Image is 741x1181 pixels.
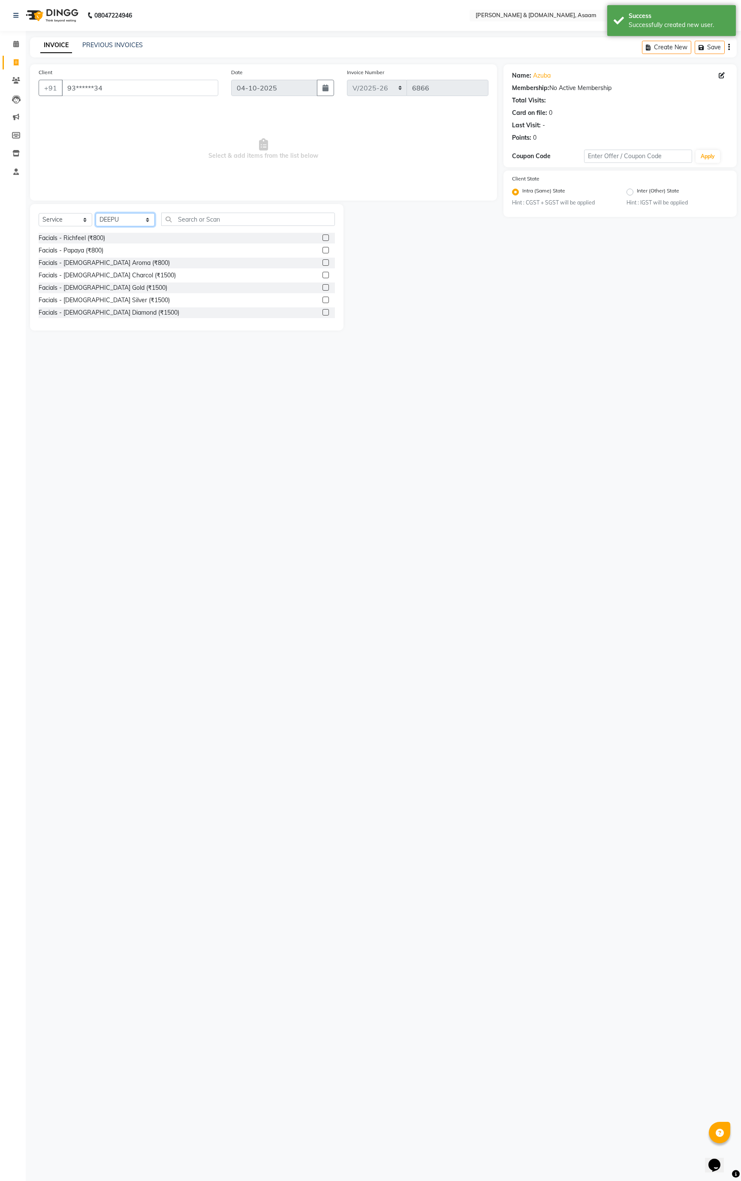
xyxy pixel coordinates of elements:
[39,296,170,305] div: Facials - [DEMOGRAPHIC_DATA] Silver (₹1500)
[39,234,105,243] div: Facials - Richfeel (₹800)
[627,199,728,207] small: Hint : IGST will be applied
[39,308,179,317] div: Facials - [DEMOGRAPHIC_DATA] Diamond (₹1500)
[533,71,551,80] a: Azuba
[549,108,552,117] div: 0
[695,41,725,54] button: Save
[533,133,536,142] div: 0
[40,38,72,53] a: INVOICE
[512,199,614,207] small: Hint : CGST + SGST will be applied
[512,175,539,183] label: Client State
[542,121,545,130] div: -
[39,246,103,255] div: Facials - Papaya (₹800)
[642,41,691,54] button: Create New
[512,84,549,93] div: Membership:
[512,152,584,161] div: Coupon Code
[39,283,167,292] div: Facials - [DEMOGRAPHIC_DATA] Gold (₹1500)
[39,80,63,96] button: +91
[39,271,176,280] div: Facials - [DEMOGRAPHIC_DATA] Charcol (₹1500)
[82,41,143,49] a: PREVIOUS INVOICES
[512,133,531,142] div: Points:
[161,213,335,226] input: Search or Scan
[39,106,488,192] span: Select & add items from the list below
[637,187,679,197] label: Inter (Other) State
[522,187,565,197] label: Intra (Same) State
[512,96,546,105] div: Total Visits:
[39,258,170,267] div: Facials - [DEMOGRAPHIC_DATA] Aroma (₹800)
[22,3,81,27] img: logo
[231,69,243,76] label: Date
[705,1147,732,1172] iframe: chat widget
[39,69,52,76] label: Client
[94,3,132,27] b: 08047224946
[512,108,547,117] div: Card on file:
[512,71,531,80] div: Name:
[696,150,720,163] button: Apply
[62,80,218,96] input: Search by Name/Mobile/Email/Code
[629,21,729,30] div: Successfully created new user.
[629,12,729,21] div: Success
[512,84,728,93] div: No Active Membership
[347,69,384,76] label: Invoice Number
[512,121,541,130] div: Last Visit:
[584,150,692,163] input: Enter Offer / Coupon Code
